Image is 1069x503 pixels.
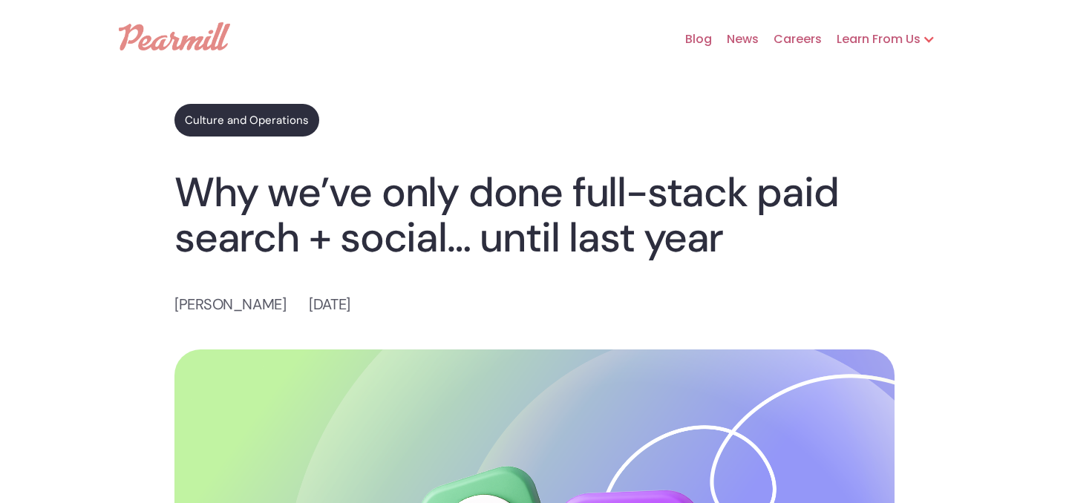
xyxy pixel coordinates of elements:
p: [DATE] [309,293,350,316]
div: Learn From Us [822,16,950,63]
a: Blog [670,16,712,63]
div: Learn From Us [822,30,921,48]
a: Careers [759,16,822,63]
a: News [712,16,759,63]
p: [PERSON_NAME] [174,293,286,316]
a: Culture and Operations [174,104,319,137]
h1: Why we’ve only done full-stack paid search + social… until last year [174,170,895,260]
